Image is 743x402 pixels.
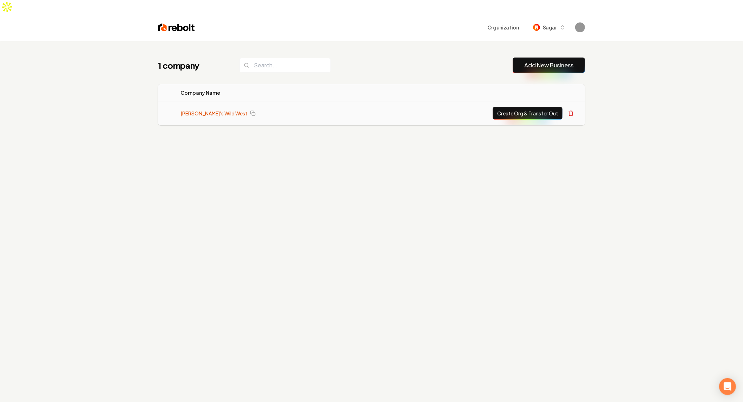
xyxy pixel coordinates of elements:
h1: 1 company [158,60,225,71]
button: Add New Business [513,58,585,73]
th: Company Name [175,84,367,101]
button: Organization [483,21,523,34]
div: Open Intercom Messenger [719,378,736,395]
img: Sagar [533,24,540,31]
img: Sagar Soni [575,22,585,32]
a: [PERSON_NAME]'s Wild West [180,110,247,117]
span: Sagar [543,24,557,31]
input: Search... [239,58,331,73]
button: Create Org & Transfer Out [493,107,563,120]
a: Add New Business [524,61,573,69]
img: Rebolt Logo [158,22,195,32]
button: Open user button [575,22,585,32]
